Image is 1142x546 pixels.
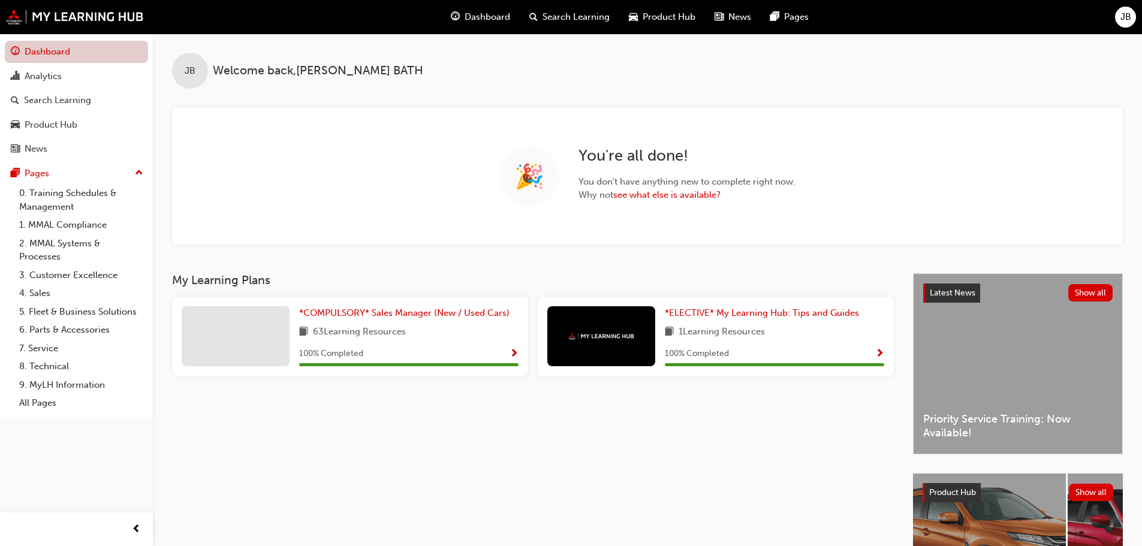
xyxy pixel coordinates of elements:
[930,288,975,298] span: Latest News
[441,5,520,29] a: guage-iconDashboard
[1068,284,1113,301] button: Show all
[213,64,423,78] span: Welcome back , [PERSON_NAME] BATH
[5,65,148,88] a: Analytics
[679,325,765,340] span: 1 Learning Resources
[619,5,705,29] a: car-iconProduct Hub
[5,41,148,63] a: Dashboard
[14,303,148,321] a: 5. Fleet & Business Solutions
[11,144,20,155] span: news-icon
[514,170,544,183] span: 🎉
[25,167,49,180] div: Pages
[643,10,695,24] span: Product Hub
[665,325,674,340] span: book-icon
[5,162,148,185] button: Pages
[923,283,1113,303] a: Latest NewsShow all
[313,325,406,340] span: 63 Learning Resources
[875,346,884,361] button: Show Progress
[510,346,519,361] button: Show Progress
[14,321,148,339] a: 6. Parts & Accessories
[923,412,1113,439] span: Priority Service Training: Now Available!
[24,93,91,107] div: Search Learning
[578,188,796,202] span: Why not
[25,70,62,83] div: Analytics
[913,273,1123,454] a: Latest NewsShow allPriority Service Training: Now Available!
[665,306,864,320] a: *ELECTIVE* My Learning Hub: Tips and Guides
[761,5,818,29] a: pages-iconPages
[705,5,761,29] a: news-iconNews
[11,95,19,106] span: search-icon
[1069,484,1114,501] button: Show all
[14,357,148,376] a: 8. Technical
[299,306,514,320] a: *COMPULSORY* Sales Manager (New / Used Cars)
[1115,7,1136,28] button: JB
[135,165,143,181] span: up-icon
[25,142,47,156] div: News
[14,266,148,285] a: 3. Customer Excellence
[299,325,308,340] span: book-icon
[1120,10,1131,24] span: JB
[665,307,859,318] span: *ELECTIVE* My Learning Hub: Tips and Guides
[5,114,148,136] a: Product Hub
[543,10,610,24] span: Search Learning
[11,71,20,82] span: chart-icon
[613,189,721,200] a: see what else is available?
[172,273,894,287] h3: My Learning Plans
[14,184,148,216] a: 0. Training Schedules & Management
[11,47,20,58] span: guage-icon
[14,376,148,394] a: 9. MyLH Information
[784,10,809,24] span: Pages
[11,120,20,131] span: car-icon
[665,347,729,361] span: 100 % Completed
[5,38,148,162] button: DashboardAnalyticsSearch LearningProduct HubNews
[529,10,538,25] span: search-icon
[185,64,195,78] span: JB
[875,349,884,360] span: Show Progress
[923,483,1113,502] a: Product HubShow all
[14,234,148,266] a: 2. MMAL Systems & Processes
[510,349,519,360] span: Show Progress
[14,284,148,303] a: 4. Sales
[5,89,148,111] a: Search Learning
[132,522,141,537] span: prev-icon
[578,146,796,165] h2: You ' re all done!
[568,333,634,340] img: mmal
[728,10,751,24] span: News
[14,339,148,358] a: 7. Service
[11,168,20,179] span: pages-icon
[929,487,976,497] span: Product Hub
[299,347,363,361] span: 100 % Completed
[465,10,510,24] span: Dashboard
[299,307,510,318] span: *COMPULSORY* Sales Manager (New / Used Cars)
[578,175,796,189] span: You don ' t have anything new to complete right now.
[629,10,638,25] span: car-icon
[520,5,619,29] a: search-iconSearch Learning
[715,10,724,25] span: news-icon
[5,138,148,160] a: News
[14,216,148,234] a: 1. MMAL Compliance
[451,10,460,25] span: guage-icon
[25,118,77,132] div: Product Hub
[14,394,148,412] a: All Pages
[6,9,144,25] img: mmal
[770,10,779,25] span: pages-icon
